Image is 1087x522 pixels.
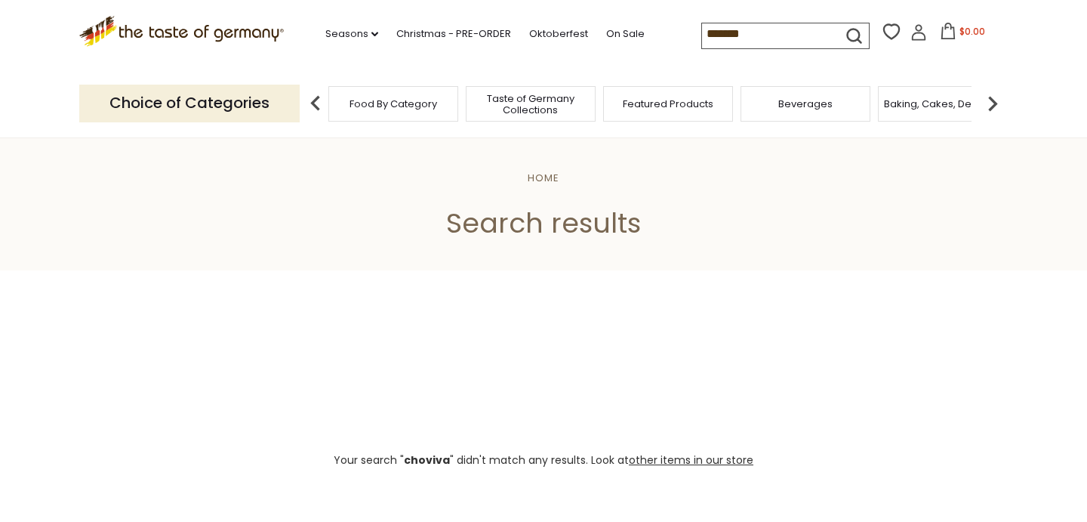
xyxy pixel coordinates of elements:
[470,93,591,116] a: Taste of Germany Collections
[47,206,1040,240] h1: Search results
[350,98,437,110] a: Food By Category
[334,453,753,468] span: Your search " " didn't match any results. Look at
[930,23,994,45] button: $0.00
[623,98,713,110] a: Featured Products
[404,453,450,468] b: choviva
[884,98,1001,110] a: Baking, Cakes, Desserts
[529,26,588,42] a: Oktoberfest
[528,171,559,185] a: Home
[629,453,753,468] a: other items in our store
[300,88,331,119] img: previous arrow
[79,85,300,122] p: Choice of Categories
[606,26,645,42] a: On Sale
[959,25,985,38] span: $0.00
[778,98,833,110] a: Beverages
[325,26,378,42] a: Seasons
[978,88,1008,119] img: next arrow
[396,26,511,42] a: Christmas - PRE-ORDER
